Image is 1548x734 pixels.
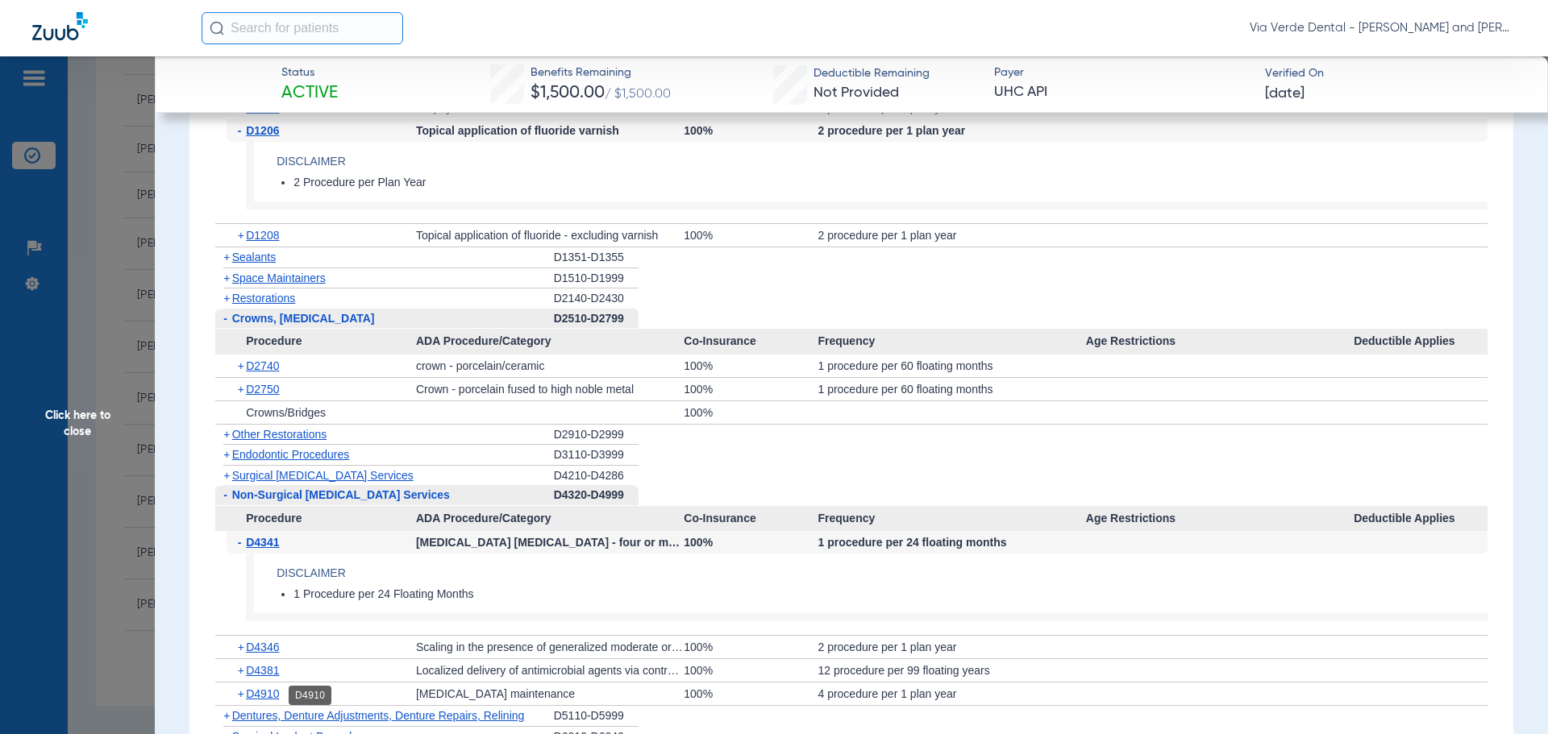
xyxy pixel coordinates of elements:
[215,506,416,532] span: Procedure
[232,709,525,722] span: Dentures, Denture Adjustments, Denture Repairs, Relining
[416,355,684,377] div: crown - porcelain/ceramic
[416,531,684,554] div: [MEDICAL_DATA] [MEDICAL_DATA] - four or more teeth per quadrant
[818,682,1085,705] div: 4 procedure per 1 plan year
[246,124,279,137] span: D1206
[238,224,247,247] span: +
[818,329,1085,355] span: Frequency
[232,428,327,441] span: Other Restorations
[994,82,1251,102] span: UHC API
[246,641,279,653] span: D4346
[416,682,684,705] div: [MEDICAL_DATA] maintenance
[238,119,247,142] span: -
[554,445,639,466] div: D3110-D3999
[554,706,639,727] div: D5110-D5999
[277,153,1488,170] h4: Disclaimer
[818,378,1085,400] div: 1 procedure per 60 floating months
[232,272,326,284] span: Space Maintainers
[293,587,1488,602] li: 1 Procedure per 24 Floating Months
[246,229,279,242] span: D1208
[814,65,930,82] span: Deductible Remaining
[223,448,230,461] span: +
[684,401,818,424] div: 100%
[238,355,247,377] span: +
[232,251,276,263] span: Sealants
[416,506,684,532] span: ADA Procedure/Category
[32,12,88,40] img: Zuub Logo
[277,565,1488,582] h4: Disclaimer
[1467,657,1548,734] iframe: Chat Widget
[554,247,639,268] div: D1351-D1355
[238,378,247,400] span: +
[554,268,639,289] div: D1510-D1999
[246,687,279,700] span: D4910
[416,636,684,658] div: Scaling in the presence of generalized moderate or severe gingival inflammation - full mouth
[416,119,684,142] div: Topical application of fluoride varnish
[531,64,671,81] span: Benefits Remaining
[818,224,1085,247] div: 2 procedure per 1 plan year
[289,686,331,705] div: D4910
[223,488,227,501] span: -
[281,82,338,105] span: Active
[554,309,639,330] div: D2510-D2799
[994,64,1251,81] span: Payer
[232,448,350,461] span: Endodontic Procedures
[684,355,818,377] div: 100%
[818,531,1085,554] div: 1 procedure per 24 floating months
[684,506,818,532] span: Co-Insurance
[684,224,818,247] div: 100%
[223,312,227,325] span: -
[238,531,247,554] span: -
[1265,65,1522,82] span: Verified On
[416,329,684,355] span: ADA Procedure/Category
[210,21,224,35] img: Search Icon
[281,64,338,81] span: Status
[416,659,684,682] div: Localized delivery of antimicrobial agents via controlled release vehicle into diseased crevicula...
[223,428,230,441] span: +
[238,682,247,705] span: +
[818,506,1085,532] span: Frequency
[1354,506,1488,532] span: Deductible Applies
[232,488,450,501] span: Non-Surgical [MEDICAL_DATA] Services
[232,292,296,305] span: Restorations
[1265,84,1305,104] span: [DATE]
[818,636,1085,658] div: 2 procedure per 1 plan year
[232,312,375,325] span: Crowns, [MEDICAL_DATA]
[416,224,684,247] div: Topical application of fluoride - excluding varnish
[202,12,403,44] input: Search for patients
[223,469,230,482] span: +
[246,383,279,396] span: D2750
[684,636,818,658] div: 100%
[232,469,414,482] span: Surgical [MEDICAL_DATA] Services
[1086,329,1354,355] span: Age Restrictions
[246,664,279,677] span: D4381
[293,176,1488,190] li: 2 Procedure per Plan Year
[531,85,605,102] span: $1,500.00
[223,292,230,305] span: +
[818,355,1085,377] div: 1 procedure per 60 floating months
[1354,329,1488,355] span: Deductible Applies
[684,531,818,554] div: 100%
[684,378,818,400] div: 100%
[818,119,1085,142] div: 2 procedure per 1 plan year
[605,88,671,101] span: / $1,500.00
[238,659,247,682] span: +
[814,85,899,100] span: Not Provided
[684,682,818,705] div: 100%
[238,636,247,658] span: +
[554,425,639,446] div: D2910-D2999
[246,359,279,372] span: D2740
[1250,20,1516,36] span: Via Verde Dental - [PERSON_NAME] and [PERSON_NAME] DDS
[215,329,416,355] span: Procedure
[246,406,326,419] span: Crowns/Bridges
[684,329,818,355] span: Co-Insurance
[554,466,639,486] div: D4210-D4286
[223,709,230,722] span: +
[554,485,639,506] div: D4320-D4999
[223,272,230,284] span: +
[223,251,230,263] span: +
[684,119,818,142] div: 100%
[416,378,684,400] div: Crown - porcelain fused to high noble metal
